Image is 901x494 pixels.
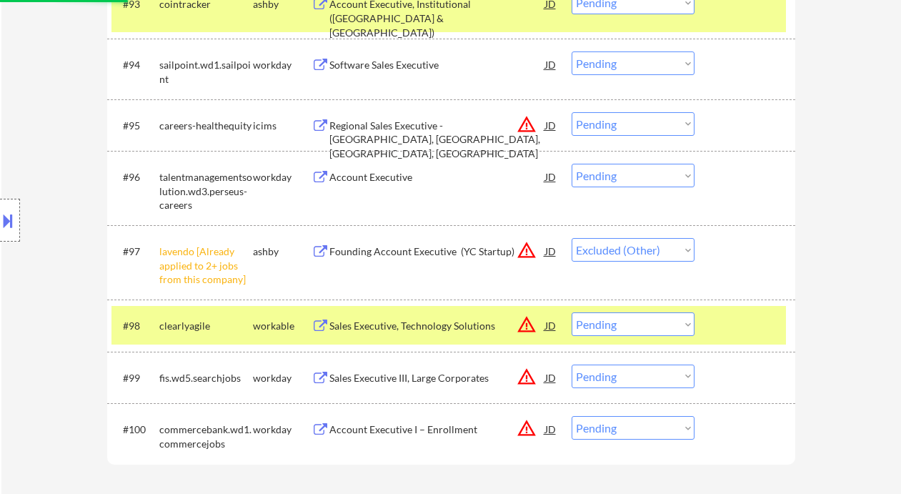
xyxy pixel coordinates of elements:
div: commercebank.wd1.commercejobs [159,423,253,450]
button: warning_amber [517,240,537,260]
div: Sales Executive, Technology Solutions [329,319,545,333]
div: ashby [253,244,312,259]
div: JD [544,416,558,442]
div: JD [544,312,558,338]
div: Sales Executive III, Large Corporates [329,371,545,385]
div: Account Executive I – Enrollment [329,423,545,437]
div: workday [253,170,312,184]
div: #100 [123,423,148,437]
div: Account Executive [329,170,545,184]
div: JD [544,112,558,138]
div: workday [253,423,312,437]
div: JD [544,365,558,390]
button: warning_amber [517,114,537,134]
div: #94 [123,58,148,72]
div: Founding Account Executive (YC Startup) [329,244,545,259]
div: icims [253,119,312,133]
div: Regional Sales Executive - [GEOGRAPHIC_DATA], [GEOGRAPHIC_DATA], [GEOGRAPHIC_DATA], [GEOGRAPHIC_D... [329,119,545,161]
button: warning_amber [517,418,537,438]
div: #99 [123,371,148,385]
button: warning_amber [517,367,537,387]
button: warning_amber [517,315,537,335]
div: workday [253,371,312,385]
div: sailpoint.wd1.sailpoint [159,58,253,86]
div: Software Sales Executive [329,58,545,72]
div: fis.wd5.searchjobs [159,371,253,385]
div: JD [544,164,558,189]
div: workday [253,58,312,72]
div: workable [253,319,312,333]
div: JD [544,51,558,77]
div: JD [544,238,558,264]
